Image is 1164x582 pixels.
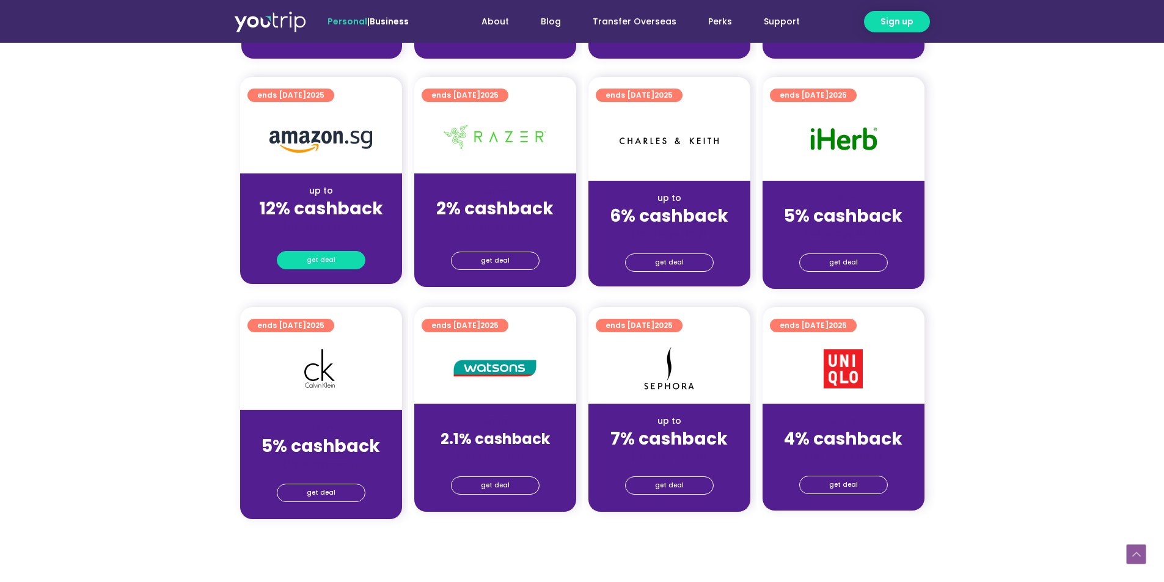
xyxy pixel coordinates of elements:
[451,252,540,270] a: get deal
[250,220,392,233] div: (for stays only)
[307,252,335,269] span: get deal
[772,450,915,463] div: (for stays only)
[829,320,847,330] span: 2025
[780,319,847,332] span: ends [DATE]
[829,90,847,100] span: 2025
[784,427,902,451] strong: 4% cashback
[596,319,683,332] a: ends [DATE]2025
[307,484,335,501] span: get deal
[481,477,510,494] span: get deal
[451,476,540,495] a: get deal
[748,10,816,33] a: Support
[328,15,409,27] span: |
[328,15,367,27] span: Personal
[480,320,499,330] span: 2025
[577,10,692,33] a: Transfer Overseas
[606,89,673,102] span: ends [DATE]
[625,476,714,495] a: get deal
[772,192,915,205] div: up to
[262,434,380,458] strong: 5% cashback
[480,90,499,100] span: 2025
[257,89,324,102] span: ends [DATE]
[424,184,566,197] div: up to
[829,476,858,493] span: get deal
[770,319,857,332] a: ends [DATE]2025
[625,253,714,272] a: get deal
[442,10,816,33] nav: Menu
[610,204,728,228] strong: 6% cashback
[598,415,741,427] div: up to
[431,89,499,102] span: ends [DATE]
[481,252,510,269] span: get deal
[780,89,847,102] span: ends [DATE]
[596,89,683,102] a: ends [DATE]2025
[250,457,392,470] div: (for stays only)
[306,320,324,330] span: 2025
[250,184,392,197] div: up to
[431,319,499,332] span: ends [DATE]
[247,89,334,102] a: ends [DATE]2025
[422,89,508,102] a: ends [DATE]2025
[250,422,392,435] div: up to
[692,10,748,33] a: Perks
[864,11,930,32] a: Sign up
[277,484,365,502] a: get deal
[525,10,577,33] a: Blog
[598,227,741,240] div: (for stays only)
[772,415,915,427] div: up to
[799,476,888,494] a: get deal
[424,450,566,463] div: (for stays only)
[436,197,554,220] strong: 2% cashback
[422,319,508,332] a: ends [DATE]2025
[257,319,324,332] span: ends [DATE]
[247,319,334,332] a: ends [DATE]2025
[259,197,383,220] strong: 12% cashback
[424,220,566,233] div: (for stays only)
[655,477,684,494] span: get deal
[466,10,525,33] a: About
[598,450,741,463] div: (for stays only)
[784,204,902,228] strong: 5% cashback
[655,254,684,271] span: get deal
[880,15,913,28] span: Sign up
[654,90,673,100] span: 2025
[770,89,857,102] a: ends [DATE]2025
[424,415,566,427] div: up to
[606,319,673,332] span: ends [DATE]
[441,429,550,449] strong: 2.1% cashback
[598,192,741,205] div: up to
[277,251,365,269] a: get deal
[610,427,728,451] strong: 7% cashback
[654,320,673,330] span: 2025
[829,254,858,271] span: get deal
[306,90,324,100] span: 2025
[370,15,409,27] a: Business
[799,253,888,272] a: get deal
[772,227,915,240] div: (for stays only)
